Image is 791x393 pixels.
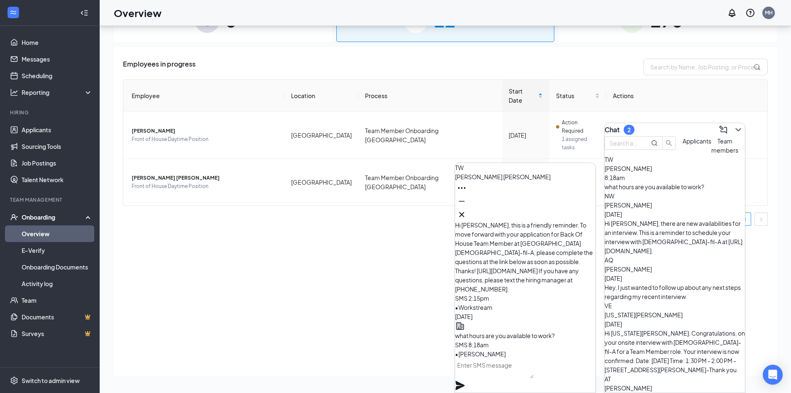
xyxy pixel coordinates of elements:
a: Applicants [22,121,93,138]
span: 8:18am [605,174,625,181]
svg: Plane [455,381,465,391]
span: Front of House Daytime Position [132,135,278,143]
span: [PERSON_NAME] [PERSON_NAME] [132,174,278,182]
span: what hours are you available to work? [455,332,555,339]
button: Minimize [455,195,468,208]
a: Messages [22,51,93,67]
button: right [754,213,768,226]
button: ComposeMessage [717,123,730,136]
a: E-Verify [22,242,93,259]
span: [DATE] [605,320,622,328]
h3: Chat [605,125,620,134]
th: Actions [606,80,767,112]
div: MH [765,9,773,16]
svg: Ellipses [457,183,467,193]
th: Process [358,80,502,112]
a: Onboarding Documents [22,259,93,275]
span: Hi [PERSON_NAME], this is a friendly reminder. To move forward with your application for Back Of ... [455,221,593,293]
div: VE [605,301,745,310]
svg: Analysis [10,88,18,96]
a: Overview [22,225,93,242]
span: • [PERSON_NAME] [455,350,506,358]
div: what hours are you available to work? [605,182,745,191]
span: [PERSON_NAME] [132,127,278,135]
a: SurveysCrown [22,325,93,342]
span: Start Date [509,87,536,105]
span: Employees in progress [123,59,196,75]
div: Hi [US_STATE][PERSON_NAME]. Congratulations, on your onsite interview with [DEMOGRAPHIC_DATA]-fil... [605,329,745,374]
svg: Settings [10,376,18,385]
button: Ellipses [455,181,468,195]
svg: Company [455,321,465,331]
a: Sourcing Tools [22,138,93,155]
svg: MagnifyingGlass [651,140,658,146]
span: • Workstream [455,304,492,311]
span: Action Required [562,119,600,135]
td: Team Member Onboarding [GEOGRAPHIC_DATA] [358,112,502,159]
span: [US_STATE][PERSON_NAME] [605,311,683,319]
a: Activity log [22,275,93,292]
span: [PERSON_NAME] [605,165,652,172]
div: NW [605,191,745,200]
th: Location [284,80,358,112]
button: search [662,136,676,150]
button: ChevronDown [732,123,745,136]
span: Front of House Daytime Position [132,182,278,190]
div: TW [605,155,745,164]
a: Team [22,292,93,309]
div: 2 [627,126,631,133]
li: Next Page [754,213,768,226]
svg: Notifications [727,8,737,18]
div: Reporting [22,88,93,96]
div: Team Management [10,196,91,203]
button: Cross [455,208,468,221]
td: [GEOGRAPHIC_DATA] [284,159,358,205]
svg: ComposeMessage [718,125,728,135]
svg: Cross [457,210,467,220]
svg: QuestionInfo [745,8,755,18]
span: Status [556,91,593,100]
div: TW [455,163,595,172]
span: [PERSON_NAME] [605,201,652,209]
td: Team Member Onboarding [GEOGRAPHIC_DATA] [358,159,502,205]
span: [PERSON_NAME] [PERSON_NAME] [455,173,551,180]
svg: UserCheck [10,213,18,221]
span: [PERSON_NAME] [605,384,652,392]
span: 1 assigned tasks [562,135,600,152]
th: Employee [123,80,284,112]
th: Status [549,80,606,112]
span: Applicants [683,137,711,145]
div: Open Intercom Messenger [763,365,783,385]
span: [DATE] [605,210,622,218]
svg: Collapse [80,9,88,17]
a: Talent Network [22,171,93,188]
span: search [663,140,675,146]
div: Hey, I just wanted to follow up about any next steps regarding my recent interview [605,283,745,301]
a: DocumentsCrown [22,309,93,325]
input: Search by Name, Job Posting, or Process [643,59,768,75]
a: Home [22,34,93,51]
span: right [759,217,764,222]
span: Team members [711,137,738,154]
div: Hiring [10,109,91,116]
a: Job Postings [22,155,93,171]
h1: Overview [114,6,162,20]
div: SMS 2:15pm [455,294,595,303]
span: [DATE] [455,313,473,320]
a: Scheduling [22,67,93,84]
div: Switch to admin view [22,376,80,385]
span: [DATE] [605,274,622,282]
div: Onboarding [22,213,86,221]
div: Hi [PERSON_NAME], there are new availabilities for an interview. This is a reminder to schedule y... [605,219,745,255]
svg: Minimize [457,196,467,206]
div: [DATE] [509,131,543,140]
svg: WorkstreamLogo [9,8,17,17]
div: SMS 8:18am [455,340,595,349]
td: [GEOGRAPHIC_DATA] [284,112,358,159]
input: Search applicant [610,138,639,148]
div: AT [605,374,745,383]
svg: ChevronDown [733,125,743,135]
span: [PERSON_NAME] [605,265,652,273]
div: AQ [605,255,745,264]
